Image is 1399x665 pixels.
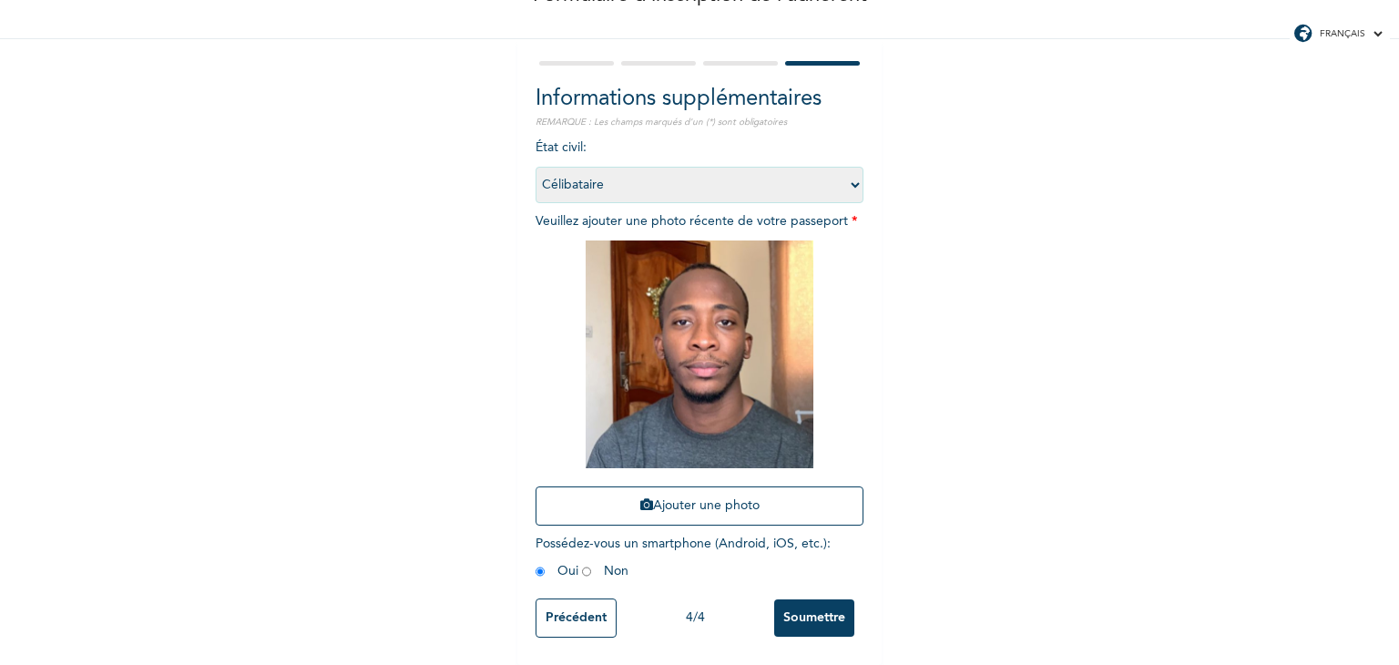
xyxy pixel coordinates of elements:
[536,537,831,578] span: Possédez-vous un smartphone (Android, iOS, etc.) : Oui Non
[536,141,863,191] span: État civil :
[586,240,813,468] img: Crop
[536,215,863,535] span: Veuillez ajouter une photo récente de votre passeport
[617,609,774,628] div: 4 / 4
[536,83,863,116] h2: Informations supplémentaires
[774,599,854,637] input: Soumettre
[536,598,617,638] input: Précédent
[536,486,863,526] button: Ajouter une photo
[536,116,863,129] p: REMARQUE : Les champs marqués d'un (*) sont obligatoires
